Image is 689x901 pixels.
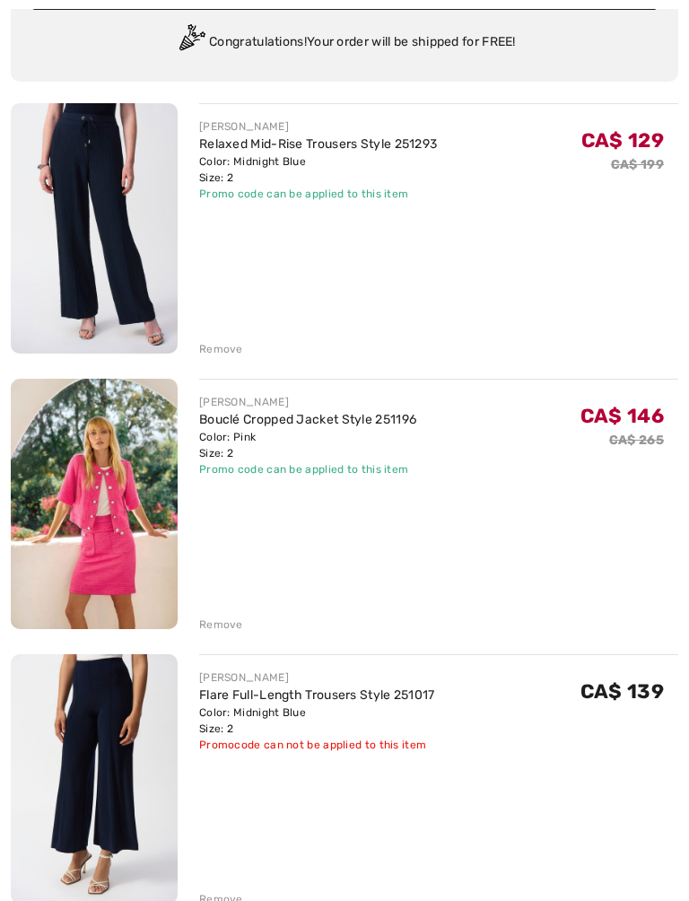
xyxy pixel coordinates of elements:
a: Flare Full-Length Trousers Style 251017 [199,687,435,703]
s: CA$ 199 [611,157,664,172]
div: [PERSON_NAME] [199,118,437,135]
div: Promocode can not be applied to this item [199,737,435,753]
img: Relaxed Mid-Rise Trousers Style 251293 [11,103,178,354]
a: Bouclé Cropped Jacket Style 251196 [199,412,416,427]
div: Promo code can be applied to this item [199,186,437,202]
div: Remove [199,341,243,357]
div: Color: Pink Size: 2 [199,429,416,461]
span: CA$ 146 [580,404,664,428]
img: Bouclé Cropped Jacket Style 251196 [11,379,178,629]
div: Color: Midnight Blue Size: 2 [199,153,437,186]
a: Relaxed Mid-Rise Trousers Style 251293 [199,136,437,152]
span: CA$ 139 [580,679,664,704]
s: CA$ 265 [609,433,664,448]
span: CA$ 129 [581,128,664,153]
img: Congratulation2.svg [173,24,209,60]
div: [PERSON_NAME] [199,669,435,686]
div: Color: Midnight Blue Size: 2 [199,704,435,737]
div: Remove [199,617,243,633]
div: Promo code can be applied to this item [199,461,416,477]
div: [PERSON_NAME] [199,394,416,410]
div: Congratulations! Your order will be shipped for FREE! [32,24,657,60]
